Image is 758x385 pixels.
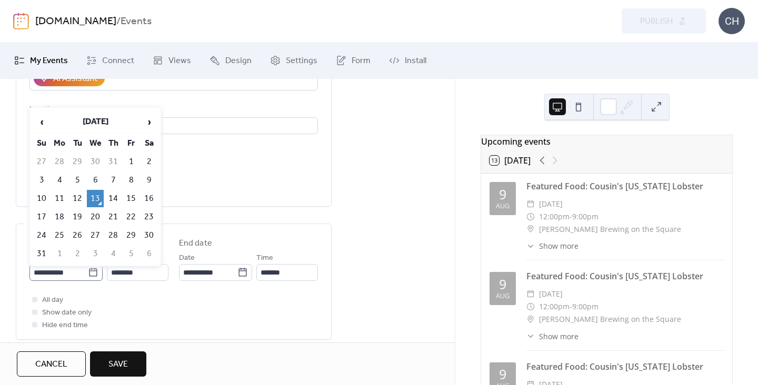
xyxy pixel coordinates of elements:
td: 11 [51,190,68,207]
div: Featured Food: Cousin's [US_STATE] Lobster [526,270,724,282]
td: 17 [33,208,50,226]
td: 25 [51,227,68,244]
a: Settings [262,46,325,75]
div: ​ [526,300,535,313]
td: 30 [87,153,104,170]
td: 27 [87,227,104,244]
td: 20 [87,208,104,226]
div: Featured Food: Cousin's [US_STATE] Lobster [526,180,724,192]
th: Su [33,135,50,152]
div: Location [29,103,316,116]
td: 10 [33,190,50,207]
td: 31 [33,245,50,262]
td: 2 [69,245,86,262]
td: 16 [141,190,157,207]
th: Th [105,135,122,152]
a: Form [328,46,378,75]
span: Views [168,55,191,67]
td: 4 [51,171,68,189]
td: 5 [69,171,86,189]
button: 13[DATE] [486,153,534,168]
td: 9 [141,171,157,189]
td: 27 [33,153,50,170]
span: Time [256,252,273,265]
td: 14 [105,190,122,207]
td: 26 [69,227,86,244]
span: [PERSON_NAME] Brewing on the Square [539,223,681,236]
td: 3 [87,245,104,262]
td: 1 [51,245,68,262]
button: ​Show more [526,331,579,342]
th: Sa [141,135,157,152]
td: 29 [69,153,86,170]
b: Events [121,12,152,32]
span: 9:00pm [572,300,599,313]
a: Connect [78,46,142,75]
a: Install [381,46,434,75]
span: Show more [539,240,579,251]
div: 9 [499,188,506,201]
span: Cancel [35,358,67,371]
div: End date [179,237,212,250]
div: ​ [526,313,535,326]
span: - [570,300,572,313]
span: 12:00pm [539,300,570,313]
td: 30 [141,227,157,244]
td: 29 [123,227,139,244]
span: Show more [539,331,579,342]
div: 9 [499,368,506,381]
div: ​ [526,198,535,210]
td: 18 [51,208,68,226]
td: 28 [105,227,122,244]
div: CH [719,8,745,34]
td: 28 [51,153,68,170]
span: Settings [286,55,317,67]
span: Connect [102,55,134,67]
div: ​ [526,331,535,342]
td: 1 [123,153,139,170]
span: Hide end time [42,319,88,332]
td: 6 [141,245,157,262]
td: 12 [69,190,86,207]
div: ​ [526,210,535,223]
td: 24 [33,227,50,244]
a: My Events [6,46,76,75]
div: 9 [499,278,506,291]
span: [DATE] [539,288,563,300]
b: / [116,12,121,32]
div: Aug [496,203,510,210]
span: Design [225,55,252,67]
span: Form [352,55,371,67]
span: - [570,210,572,223]
td: 8 [123,171,139,189]
img: logo [13,13,29,29]
div: ​ [526,288,535,300]
span: ‹ [34,112,49,133]
div: AI Assistant [53,73,97,85]
div: ​ [526,240,535,251]
th: Mo [51,135,68,152]
button: ​Show more [526,240,579,251]
span: Date [179,252,195,265]
div: Featured Food: Cousin's [US_STATE] Lobster [526,360,724,373]
span: 12:00pm [539,210,570,223]
button: Cancel [17,351,86,377]
th: [DATE] [51,111,139,134]
div: Aug [496,293,510,300]
span: Install [405,55,426,67]
span: [DATE] [539,198,563,210]
th: Tu [69,135,86,152]
td: 21 [105,208,122,226]
a: [DOMAIN_NAME] [35,12,116,32]
span: › [141,112,157,133]
span: 9:00pm [572,210,599,223]
a: Views [145,46,199,75]
span: Show date only [42,307,92,319]
button: AI Assistant [34,70,105,86]
td: 31 [105,153,122,170]
td: 19 [69,208,86,226]
td: 15 [123,190,139,207]
td: 5 [123,245,139,262]
button: Save [90,351,146,377]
